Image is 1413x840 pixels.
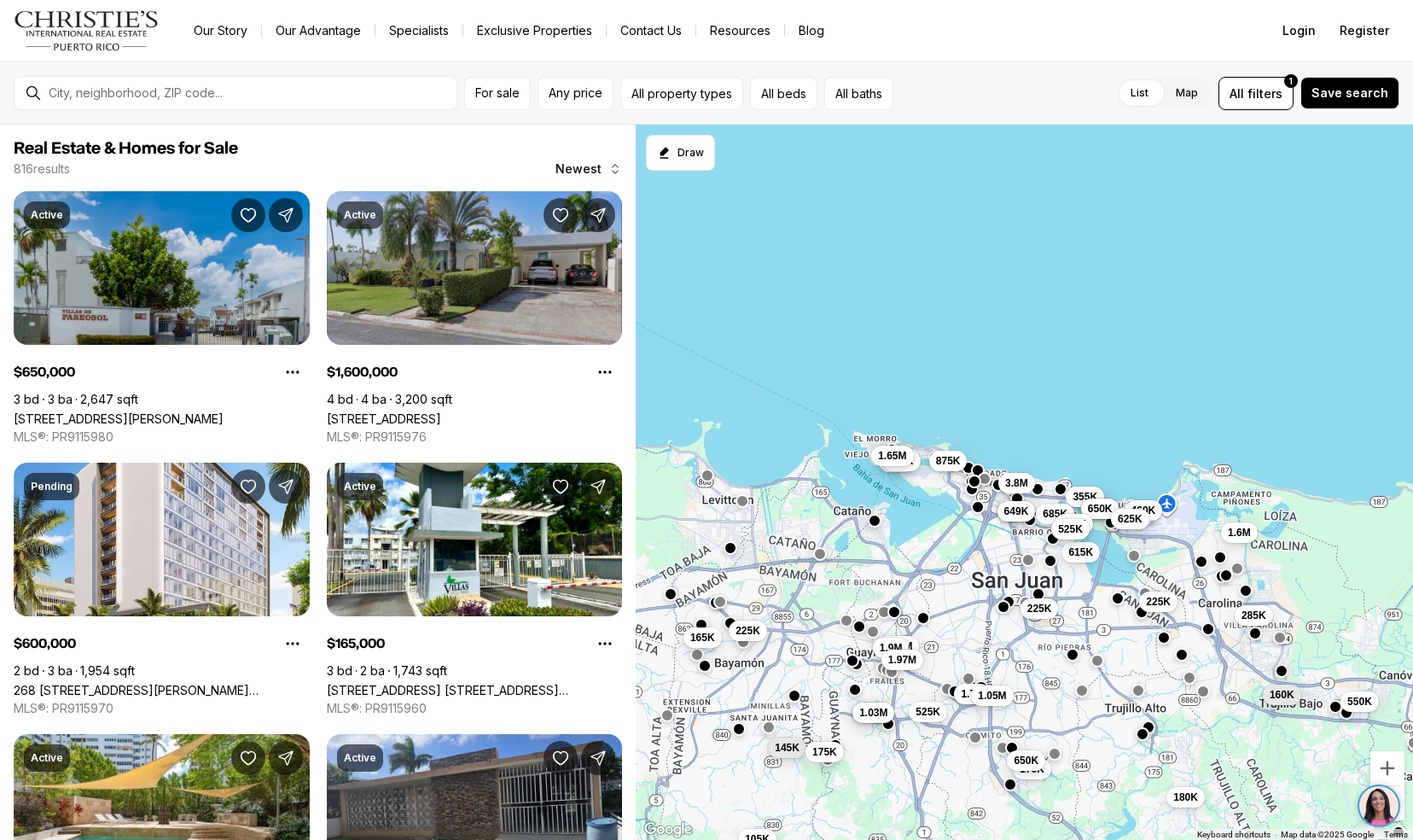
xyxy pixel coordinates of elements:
p: 816 results [14,162,70,176]
button: Zoom in [1370,751,1404,785]
span: Register [1340,24,1389,38]
label: List [1117,78,1162,108]
button: 6.7M [878,451,915,471]
button: Start drawing [646,135,715,171]
button: Allfilters1 [1218,77,1294,110]
button: 875K [928,450,967,470]
button: 1.05M [971,685,1013,706]
a: Exclusive Properties [463,19,606,43]
span: 355K [1073,490,1097,504]
button: Property options [588,627,622,661]
span: 1.03M [859,705,887,719]
span: 1 [1289,74,1293,88]
p: Active [31,208,63,222]
button: 525K [1051,518,1090,539]
span: 1.9M [879,641,902,655]
a: Blog [785,19,838,43]
span: 650K [1087,501,1112,515]
a: 200 BOULEVARD DE LA FUENTE #51, SAN JUAN PR, 00926 [14,411,224,426]
span: 550K [1347,694,1372,708]
button: Share Property [269,470,303,504]
span: 175K [812,745,837,759]
span: 525K [1058,522,1083,535]
span: Real Estate & Homes for Sale [14,140,238,157]
span: 435K [888,454,913,468]
span: 3.8M [1005,476,1028,490]
p: Active [31,751,63,765]
span: Newest [555,162,602,176]
button: 179K [1013,758,1051,779]
p: Active [344,208,376,222]
span: 1.7M [961,687,984,701]
button: Save Property: 862 St CON. VILLAS DE HATO TEJA #PH 22 Unit: PH 22 [544,470,578,504]
button: 650K [1080,498,1119,518]
span: 1.05M [978,689,1006,703]
button: Contact Us [607,19,695,43]
button: Property options [276,355,310,389]
button: 550K [1340,691,1379,711]
button: Save Property: G9 VIA 15 URB. VILLA FONTANA [544,741,578,775]
button: Share Property [269,198,303,232]
a: Calle Malaga E-17 VISTAMAR MARINA ESTE, CAROLINA PR, 00983 [327,411,441,426]
label: Map [1162,78,1212,108]
button: 180K [1166,786,1205,807]
button: All baths [824,77,893,110]
span: filters [1247,85,1282,102]
span: 615K [1068,545,1093,558]
button: 615K [1061,541,1100,562]
button: Save Property: 200 BOULEVARD DE LA FUENTE #51 [231,198,265,232]
a: 268 AVENIDA JUAN PONCE DE LEON #1402, SAN JUAN PR, 00917 [14,683,310,697]
button: 355K [1066,487,1104,507]
button: Save Property: 11 MANUEL RODRIGUEZ SERRA ST [231,741,265,775]
button: 1.7M [954,684,991,704]
button: Save Property: 268 AVENIDA JUAN PONCE DE LEON #1402 [231,470,265,504]
span: 145K [775,740,800,754]
p: Active [344,751,376,765]
p: Active [344,480,376,493]
button: 525K [909,701,947,721]
span: 225K [1146,594,1171,608]
button: 175K [805,742,844,762]
button: All beds [750,77,817,110]
span: 165K [690,630,715,644]
button: 625K [1111,509,1149,529]
span: For sale [475,86,520,100]
button: Newest [545,152,632,186]
button: For sale [464,77,531,110]
button: Any price [538,77,613,110]
a: Our Advantage [262,19,375,43]
span: 1.97M [887,652,916,666]
span: 180K [1173,790,1198,803]
button: 225K [729,620,767,640]
img: be3d4b55-7850-4bcb-9297-a2f9cd376e78.png [10,10,49,50]
button: 145K [768,737,806,757]
span: 650K [1014,754,1038,767]
button: 225K [1020,598,1058,619]
button: 435K [881,451,920,471]
a: logo [14,10,160,51]
button: Save search [1300,77,1399,109]
button: 3.8M [998,473,1035,493]
button: 165K [683,627,722,647]
button: Save Property: Calle Malaga E-17 VISTAMAR MARINA ESTE [544,198,578,232]
span: 160K [1270,688,1294,702]
span: 649K [1003,504,1028,517]
button: Share Property [581,741,615,775]
button: Share Property [581,198,615,232]
button: All property types [620,77,743,110]
a: Specialists [375,19,462,43]
span: 220K [1061,517,1086,531]
button: 1.6M [1221,522,1258,543]
button: 225K [1139,591,1177,611]
button: 1.03M [852,702,894,722]
button: Register [1329,14,1399,48]
button: Property options [276,627,310,661]
span: 460K [1131,503,1155,516]
span: 3.79M [884,639,912,653]
button: 649K [997,500,1035,521]
button: 460K [1124,499,1162,520]
button: 1.65M [871,446,913,466]
button: 1.97M [881,649,922,669]
p: Pending [31,480,73,493]
button: 3.79M [877,636,919,656]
